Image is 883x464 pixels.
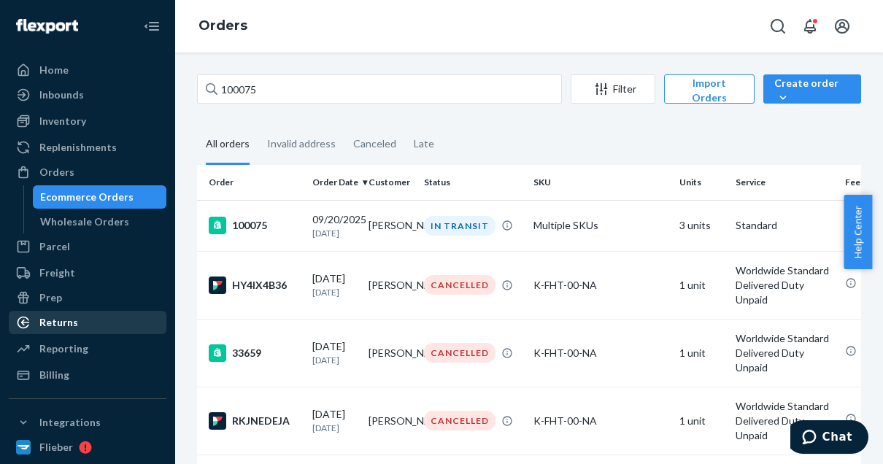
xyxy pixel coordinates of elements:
[39,368,69,382] div: Billing
[9,83,166,107] a: Inbounds
[39,341,88,356] div: Reporting
[137,12,166,41] button: Close Navigation
[774,76,850,105] div: Create order
[528,165,674,200] th: SKU
[9,337,166,360] a: Reporting
[763,74,861,104] button: Create order
[33,185,167,209] a: Ecommerce Orders
[39,239,70,254] div: Parcel
[674,200,730,251] td: 3 units
[9,109,166,133] a: Inventory
[9,161,166,184] a: Orders
[39,114,86,128] div: Inventory
[39,290,62,305] div: Prep
[9,235,166,258] a: Parcel
[39,440,73,455] div: Flieber
[187,5,259,47] ol: breadcrumbs
[312,286,357,298] p: [DATE]
[9,58,166,82] a: Home
[664,74,755,104] button: Import Orders
[39,88,84,102] div: Inbounds
[9,261,166,285] a: Freight
[533,414,668,428] div: K-FHT-00-NA
[312,212,357,239] div: 09/20/2025
[9,311,166,334] a: Returns
[674,165,730,200] th: Units
[198,18,247,34] a: Orders
[828,12,857,41] button: Open account menu
[418,165,528,200] th: Status
[9,363,166,387] a: Billing
[844,195,872,269] button: Help Center
[736,263,833,307] p: Worldwide Standard Delivered Duty Unpaid
[312,422,357,434] p: [DATE]
[40,214,129,229] div: Wholesale Orders
[312,354,357,366] p: [DATE]
[9,136,166,159] a: Replenishments
[353,125,396,163] div: Canceled
[9,436,166,459] a: Flieber
[674,251,730,319] td: 1 unit
[795,12,825,41] button: Open notifications
[197,74,562,104] input: Search orders
[736,218,833,233] p: Standard
[306,165,363,200] th: Order Date
[39,63,69,77] div: Home
[533,346,668,360] div: K-FHT-00-NA
[424,343,496,363] div: CANCELLED
[528,200,674,251] td: Multiple SKUs
[424,411,496,430] div: CANCELLED
[533,278,668,293] div: K-FHT-00-NA
[363,200,419,251] td: [PERSON_NAME]
[209,344,301,362] div: 33659
[9,411,166,434] button: Integrations
[209,217,301,234] div: 100075
[736,399,833,443] p: Worldwide Standard Delivered Duty Unpaid
[763,12,793,41] button: Open Search Box
[39,165,74,179] div: Orders
[363,387,419,455] td: [PERSON_NAME]
[312,227,357,239] p: [DATE]
[312,407,357,434] div: [DATE]
[674,319,730,387] td: 1 unit
[730,165,839,200] th: Service
[414,125,434,163] div: Late
[790,420,868,457] iframe: Opens a widget where you can chat to one of our agents
[267,125,336,163] div: Invalid address
[40,190,134,204] div: Ecommerce Orders
[424,275,496,295] div: CANCELLED
[209,412,301,430] div: RKJNEDEJA
[197,165,306,200] th: Order
[206,125,250,165] div: All orders
[39,266,75,280] div: Freight
[369,176,413,188] div: Customer
[9,286,166,309] a: Prep
[674,387,730,455] td: 1 unit
[424,216,496,236] div: IN TRANSIT
[39,415,101,430] div: Integrations
[33,210,167,233] a: Wholesale Orders
[363,251,419,319] td: [PERSON_NAME]
[571,74,655,104] button: Filter
[39,315,78,330] div: Returns
[209,277,301,294] div: HY4IX4B36
[736,331,833,375] p: Worldwide Standard Delivered Duty Unpaid
[312,339,357,366] div: [DATE]
[16,19,78,34] img: Flexport logo
[39,140,117,155] div: Replenishments
[363,319,419,387] td: [PERSON_NAME]
[571,82,655,96] div: Filter
[312,271,357,298] div: [DATE]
